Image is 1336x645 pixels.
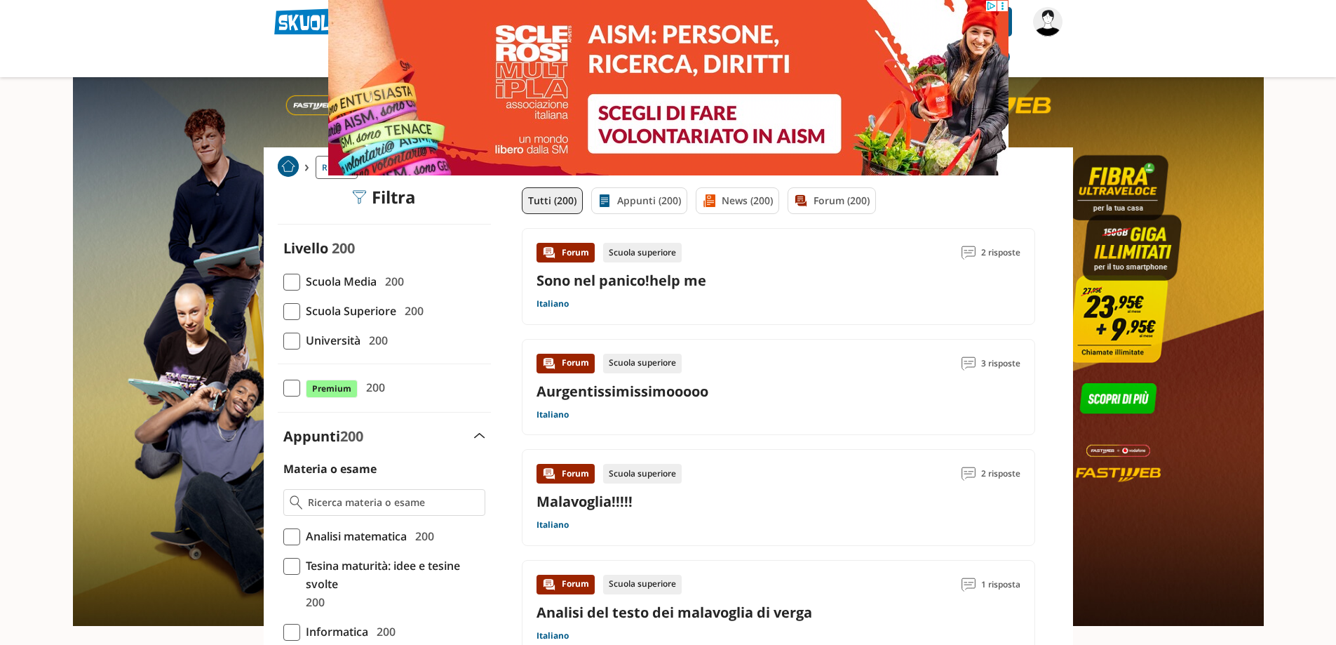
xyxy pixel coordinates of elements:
span: Scuola Media [300,272,377,291]
span: 200 [363,331,388,350]
a: Italiano [537,630,569,641]
img: Commenti lettura [961,467,976,481]
span: Scuola Superiore [300,302,396,320]
a: Tutti (200) [522,187,583,214]
img: Ricerca materia o esame [290,496,303,510]
a: Malavoglia!!!!! [537,492,633,511]
img: Commenti lettura [961,357,976,371]
a: Italiano [537,298,569,310]
span: 200 [332,239,355,258]
span: Analisi matematica [300,527,407,545]
a: Home [278,156,299,179]
div: Forum [537,464,595,484]
span: 200 [410,527,434,545]
span: 1 risposta [981,575,1020,594]
a: Sono nel panico!help me [537,271,706,290]
span: 200 [340,427,363,446]
img: curly_vany [1033,7,1062,36]
img: Commenti lettura [961,578,976,592]
div: Scuola superiore [603,464,682,484]
img: Apri e chiudi sezione [474,433,485,439]
a: Appunti (200) [591,187,687,214]
label: Materia o esame [283,461,377,477]
div: Scuola superiore [603,575,682,594]
img: Filtra filtri mobile [352,190,366,204]
a: Ricerca [316,156,358,179]
div: Scuola superiore [603,243,682,262]
img: Commenti lettura [961,246,976,260]
img: Forum filtro contenuto [794,194,808,208]
label: Livello [283,239,328,258]
span: 2 risposte [981,464,1020,484]
span: 200 [300,593,325,611]
a: News (200) [696,187,779,214]
span: Tesina maturità: idee e tesine svolte [300,557,485,593]
a: Aurgentissimissimooooo [537,382,708,401]
div: Filtra [352,187,416,207]
img: Forum contenuto [542,357,556,371]
span: 200 [399,302,424,320]
img: Forum contenuto [542,467,556,481]
img: Appunti filtro contenuto [598,194,612,208]
a: Italiano [537,519,569,531]
img: Forum contenuto [542,578,556,592]
span: 3 risposte [981,354,1020,373]
div: Forum [537,354,595,373]
img: News filtro contenuto [702,194,716,208]
a: Italiano [537,409,569,420]
a: Analisi del testo dei malavoglia di verga [537,603,812,622]
a: Forum (200) [788,187,876,214]
div: Scuola superiore [603,354,682,373]
span: Informatica [300,623,368,641]
input: Ricerca materia o esame [308,496,478,510]
div: Forum [537,243,595,262]
span: 200 [360,378,385,397]
div: Forum [537,575,595,594]
span: 2 risposte [981,243,1020,262]
label: Appunti [283,427,363,446]
span: 200 [379,272,404,291]
span: Premium [306,380,358,398]
span: Università [300,331,360,350]
img: Home [278,156,299,177]
img: Forum contenuto [542,246,556,260]
span: 200 [371,623,396,641]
